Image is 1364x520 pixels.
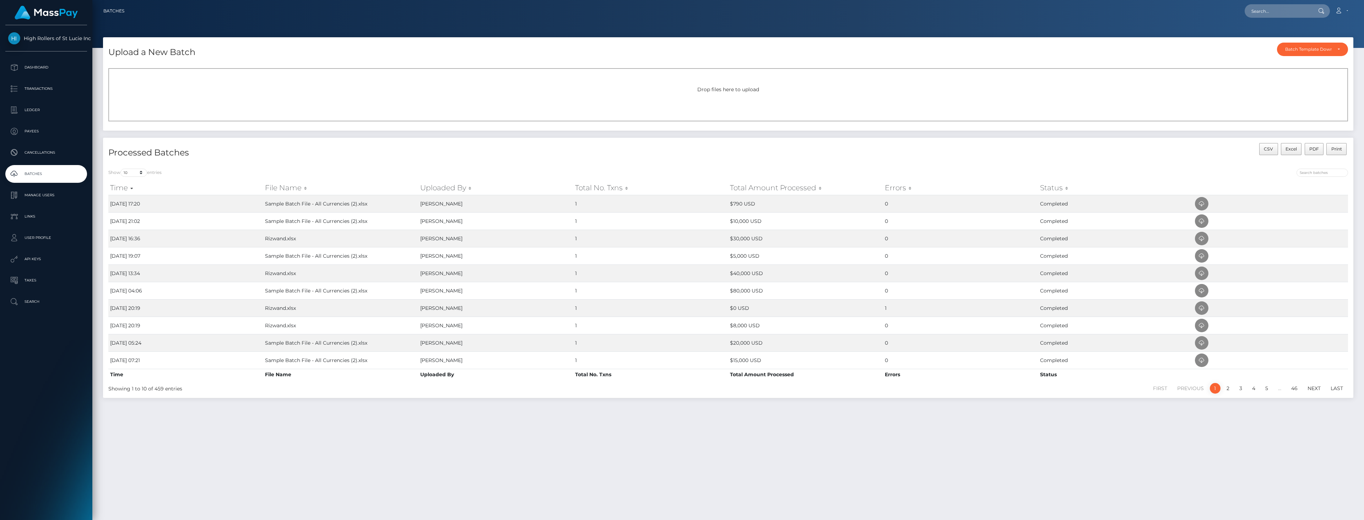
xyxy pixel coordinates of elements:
[108,369,263,380] th: Time
[8,83,84,94] p: Transactions
[1038,181,1193,195] th: Status: activate to sort column ascending
[8,275,84,286] p: Taxes
[108,181,263,195] th: Time: activate to sort column ascending
[1223,383,1233,394] a: 2
[103,4,124,18] a: Batches
[1038,369,1193,380] th: Status
[1277,43,1348,56] button: Batch Template Download
[5,80,87,98] a: Transactions
[418,299,573,317] td: [PERSON_NAME]
[263,299,418,317] td: Rizwand.xlsx
[263,247,418,264] td: Sample Batch File - All Currencies (2).xlsx
[883,369,1038,380] th: Errors
[1038,317,1193,334] td: Completed
[1305,143,1324,155] button: PDF
[883,299,1038,317] td: 1
[418,264,573,282] td: [PERSON_NAME]
[1245,4,1311,18] input: Search...
[418,282,573,299] td: [PERSON_NAME]
[883,351,1038,369] td: 0
[728,230,883,247] td: $30,000 USD
[728,264,883,282] td: $40,000 USD
[1297,169,1348,177] input: Search batches
[5,186,87,204] a: Manage Users
[1285,46,1332,52] div: Batch Template Download
[108,169,162,177] label: Show entries
[573,369,728,380] th: Total No. Txns
[1210,383,1220,394] a: 1
[1285,146,1297,152] span: Excel
[5,144,87,162] a: Cancellations
[108,195,263,212] td: [DATE] 17:20
[263,351,418,369] td: Sample Batch File - All Currencies (2).xlsx
[1248,383,1259,394] a: 4
[5,35,87,42] span: High Rollers of St Lucie Inc
[728,181,883,195] th: Total Amount Processed: activate to sort column ascending
[108,282,263,299] td: [DATE] 04:06
[728,369,883,380] th: Total Amount Processed
[883,195,1038,212] td: 0
[1038,264,1193,282] td: Completed
[8,190,84,201] p: Manage Users
[1038,351,1193,369] td: Completed
[883,282,1038,299] td: 0
[8,232,84,243] p: User Profile
[108,382,619,393] div: Showing 1 to 10 of 459 entries
[418,317,573,334] td: [PERSON_NAME]
[573,195,728,212] td: 1
[418,230,573,247] td: [PERSON_NAME]
[418,351,573,369] td: [PERSON_NAME]
[1261,383,1272,394] a: 5
[418,334,573,351] td: [PERSON_NAME]
[15,6,78,20] img: MassPay Logo
[728,317,883,334] td: $8,000 USD
[728,351,883,369] td: $15,000 USD
[1264,146,1273,152] span: CSV
[108,212,263,230] td: [DATE] 21:02
[1331,146,1342,152] span: Print
[108,46,195,59] h4: Upload a New Batch
[1038,212,1193,230] td: Completed
[263,317,418,334] td: Rizwand.xlsx
[1038,282,1193,299] td: Completed
[883,181,1038,195] th: Errors: activate to sort column ascending
[573,334,728,351] td: 1
[5,272,87,289] a: Taxes
[418,369,573,380] th: Uploaded By
[108,299,263,317] td: [DATE] 20:19
[5,250,87,268] a: API Keys
[418,247,573,264] td: [PERSON_NAME]
[883,247,1038,264] td: 0
[8,147,84,158] p: Cancellations
[5,229,87,247] a: User Profile
[1304,383,1325,394] a: Next
[573,181,728,195] th: Total No. Txns: activate to sort column ascending
[573,212,728,230] td: 1
[1038,195,1193,212] td: Completed
[728,334,883,351] td: $20,000 USD
[263,264,418,282] td: Rizwand.xlsx
[573,317,728,334] td: 1
[8,169,84,179] p: Batches
[573,351,728,369] td: 1
[728,247,883,264] td: $5,000 USD
[5,208,87,225] a: Links
[8,105,84,115] p: Ledger
[1235,383,1246,394] a: 3
[108,351,263,369] td: [DATE] 07:21
[1259,143,1278,155] button: CSV
[418,212,573,230] td: [PERSON_NAME]
[573,230,728,247] td: 1
[108,334,263,351] td: [DATE] 05:24
[5,165,87,183] a: Batches
[573,282,728,299] td: 1
[5,293,87,311] a: Search
[697,86,759,93] span: Drop files here to upload
[883,264,1038,282] td: 0
[1281,143,1302,155] button: Excel
[5,122,87,140] a: Payees
[263,230,418,247] td: Rizwand.xlsx
[418,181,573,195] th: Uploaded By: activate to sort column ascending
[1309,146,1319,152] span: PDF
[418,195,573,212] td: [PERSON_NAME]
